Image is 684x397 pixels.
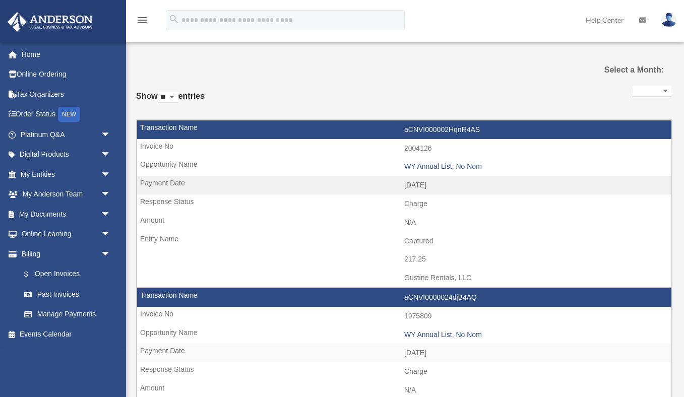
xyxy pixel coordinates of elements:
a: Tax Organizers [7,84,126,104]
span: arrow_drop_down [101,124,121,145]
span: arrow_drop_down [101,145,121,165]
a: Manage Payments [14,304,126,324]
a: My Anderson Teamarrow_drop_down [7,184,126,205]
td: aCNVI0000024djB4AQ [137,288,671,307]
img: Anderson Advisors Platinum Portal [5,12,96,32]
div: WY Annual List, No Nom [404,330,666,339]
a: Digital Productsarrow_drop_down [7,145,126,165]
a: My Entitiesarrow_drop_down [7,164,126,184]
td: Gustine Rentals, LLC [137,269,671,288]
a: Past Invoices [14,284,121,304]
span: arrow_drop_down [101,204,121,225]
a: Online Learningarrow_drop_down [7,224,126,244]
i: menu [136,14,148,26]
span: arrow_drop_down [101,244,121,264]
a: Events Calendar [7,324,126,344]
td: [DATE] [137,344,671,363]
span: arrow_drop_down [101,224,121,245]
a: Home [7,44,126,64]
a: $Open Invoices [14,264,126,285]
label: Select a Month: [590,63,664,77]
a: Online Ordering [7,64,126,85]
td: Charge [137,362,671,381]
a: Billingarrow_drop_down [7,244,126,264]
img: User Pic [661,13,676,27]
a: menu [136,18,148,26]
td: 217.25 [137,250,671,269]
div: WY Annual List, No Nom [404,162,666,171]
td: N/A [137,213,671,232]
div: NEW [58,107,80,122]
span: arrow_drop_down [101,184,121,205]
select: Showentries [158,92,178,103]
span: $ [30,268,35,281]
td: Captured [137,232,671,251]
td: aCNVI000002HqnR4AS [137,120,671,140]
label: Show entries [136,89,205,113]
td: [DATE] [137,176,671,195]
a: Order StatusNEW [7,104,126,125]
span: arrow_drop_down [101,164,121,185]
td: 2004126 [137,139,671,158]
a: Platinum Q&Aarrow_drop_down [7,124,126,145]
i: search [168,14,179,25]
td: Charge [137,194,671,214]
td: 1975809 [137,307,671,326]
a: My Documentsarrow_drop_down [7,204,126,224]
